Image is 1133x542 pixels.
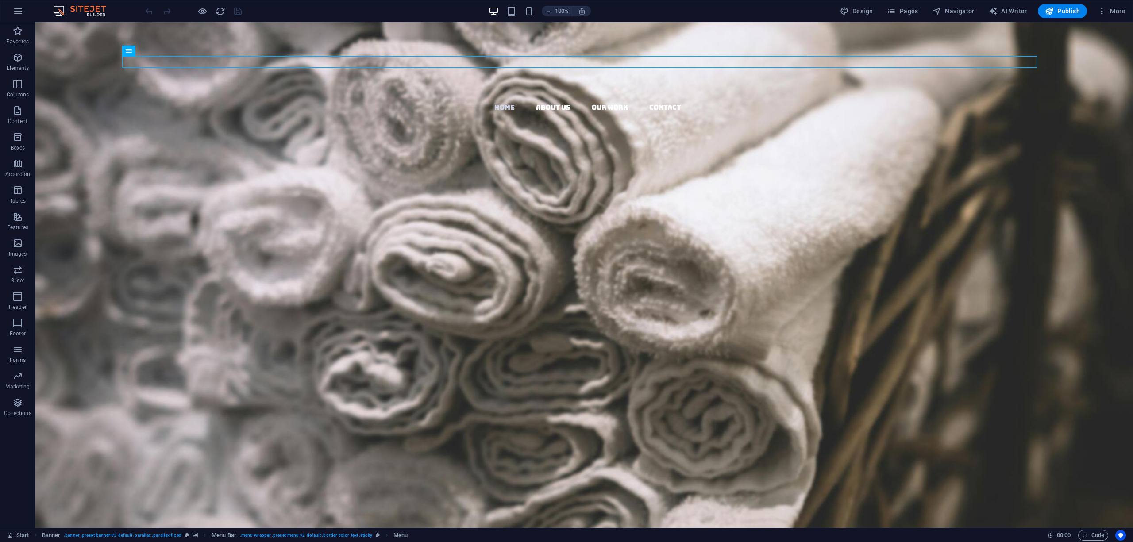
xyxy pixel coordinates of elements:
[240,530,372,541] span: . menu-wrapper .preset-menu-v2-default .border-color-text .sticky
[1098,7,1125,15] span: More
[42,530,408,541] nav: breadcrumb
[887,7,918,15] span: Pages
[11,277,25,284] p: Slider
[1048,530,1071,541] h6: Session time
[542,6,573,16] button: 100%
[1057,530,1071,541] span: 00 00
[10,330,26,337] p: Footer
[215,6,225,16] button: reload
[197,6,208,16] button: Click here to leave preview mode and continue editing
[933,7,975,15] span: Navigator
[376,533,380,538] i: This element is a customizable preset
[989,7,1027,15] span: AI Writer
[1082,530,1104,541] span: Code
[10,357,26,364] p: Forms
[9,304,27,311] p: Header
[64,530,181,541] span: . banner .preset-banner-v3-default .parallax .parallax-fixed
[215,6,225,16] i: Reload page
[836,4,877,18] div: Design (Ctrl+Alt+Y)
[6,38,29,45] p: Favorites
[4,410,31,417] p: Collections
[393,530,408,541] span: Click to select. Double-click to edit
[840,7,873,15] span: Design
[1094,4,1129,18] button: More
[1038,4,1087,18] button: Publish
[10,197,26,204] p: Tables
[185,533,189,538] i: This element is a customizable preset
[7,91,29,98] p: Columns
[1063,532,1064,538] span: :
[578,7,586,15] i: On resize automatically adjust zoom level to fit chosen device.
[9,250,27,258] p: Images
[836,4,877,18] button: Design
[1078,530,1108,541] button: Code
[5,383,30,390] p: Marketing
[8,118,27,125] p: Content
[985,4,1031,18] button: AI Writer
[193,533,198,538] i: This element contains a background
[7,530,29,541] a: Click to cancel selection. Double-click to open Pages
[7,224,28,231] p: Features
[929,4,978,18] button: Navigator
[5,171,30,178] p: Accordion
[883,4,921,18] button: Pages
[212,530,236,541] span: Click to select. Double-click to edit
[11,144,25,151] p: Boxes
[42,530,61,541] span: Click to select. Double-click to edit
[1115,530,1126,541] button: Usercentrics
[1045,7,1080,15] span: Publish
[7,65,29,72] p: Elements
[555,6,569,16] h6: 100%
[51,6,117,16] img: Editor Logo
